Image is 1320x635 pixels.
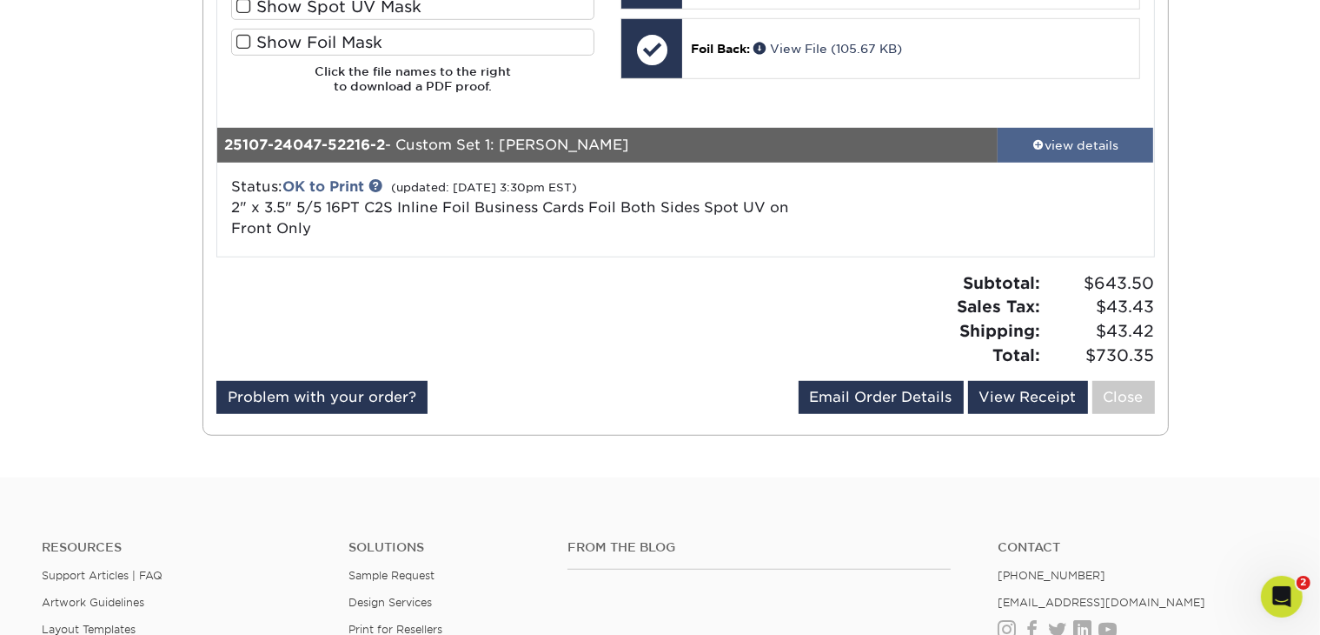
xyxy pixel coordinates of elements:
[348,569,434,582] a: Sample Request
[224,137,385,153] strong: 25107-24047-52216-2
[218,177,841,239] div: Status:
[231,199,789,237] span: 2" x 3.5" 5/5 16PT C2S Inline Foil Business Cards Foil Both Sides Spot UV on Front Only
[968,381,1088,414] a: View Receipt
[691,42,750,56] span: Foil Back:
[348,596,432,609] a: Design Services
[1261,576,1303,618] iframe: Intercom live chat
[1046,344,1155,368] span: $730.35
[998,596,1205,609] a: [EMAIL_ADDRESS][DOMAIN_NAME]
[1046,295,1155,319] span: $43.43
[391,181,577,194] small: (updated: [DATE] 3:30pm EST)
[217,128,998,163] div: - Custom Set 1: [PERSON_NAME]
[998,128,1154,163] a: view details
[567,540,950,555] h4: From the Blog
[231,29,594,56] label: Show Foil Mask
[958,297,1041,316] strong: Sales Tax:
[348,540,541,555] h4: Solutions
[42,540,322,555] h4: Resources
[753,42,902,56] a: View File (105.67 KB)
[231,64,594,107] h6: Click the file names to the right to download a PDF proof.
[282,178,364,195] a: OK to Print
[998,569,1105,582] a: [PHONE_NUMBER]
[998,137,1154,154] div: view details
[964,273,1041,292] strong: Subtotal:
[1297,576,1310,590] span: 2
[216,381,428,414] a: Problem with your order?
[993,345,1041,364] strong: Total:
[960,321,1041,340] strong: Shipping:
[799,381,964,414] a: Email Order Details
[1046,319,1155,344] span: $43.42
[1092,381,1155,414] a: Close
[998,540,1278,555] a: Contact
[42,569,163,582] a: Support Articles | FAQ
[1046,271,1155,296] span: $643.50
